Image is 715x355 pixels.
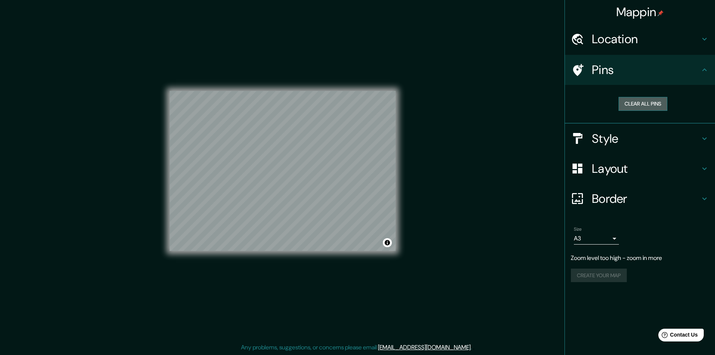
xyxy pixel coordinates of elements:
[472,343,473,352] div: .
[565,184,715,214] div: Border
[619,97,667,111] button: Clear all pins
[565,154,715,184] div: Layout
[616,5,664,20] h4: Mappin
[565,24,715,54] div: Location
[574,233,619,245] div: A3
[574,226,582,232] label: Size
[383,238,392,247] button: Toggle attribution
[473,343,474,352] div: .
[592,62,700,77] h4: Pins
[565,55,715,85] div: Pins
[592,131,700,146] h4: Style
[571,254,709,263] p: Zoom level too high - zoom in more
[592,191,700,206] h4: Border
[658,10,664,16] img: pin-icon.png
[565,124,715,154] div: Style
[592,161,700,176] h4: Layout
[170,91,396,251] canvas: Map
[592,32,700,47] h4: Location
[648,326,707,347] iframe: Help widget launcher
[378,343,471,351] a: [EMAIL_ADDRESS][DOMAIN_NAME]
[241,343,472,352] p: Any problems, suggestions, or concerns please email .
